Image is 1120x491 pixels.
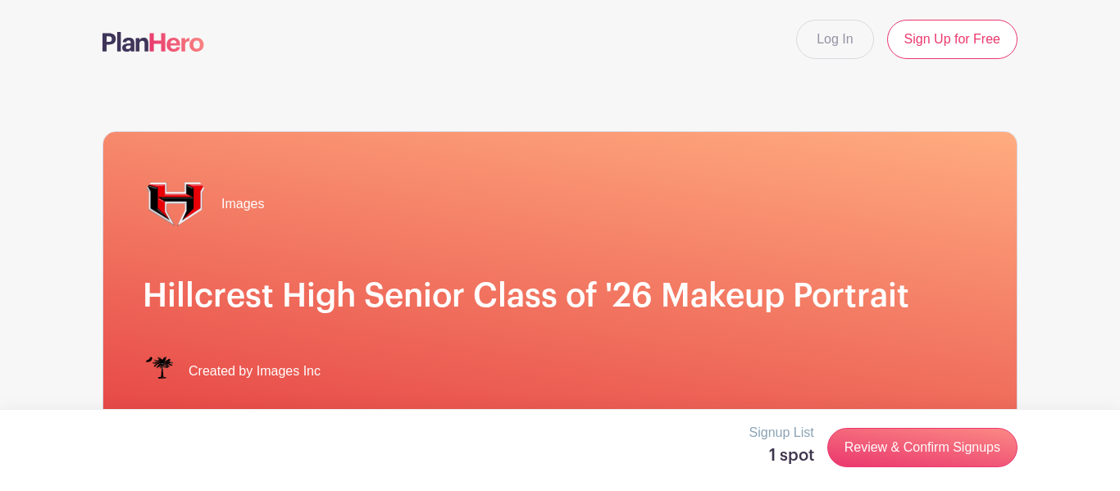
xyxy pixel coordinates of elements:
[143,171,208,237] img: hillcrest%20transp..png
[827,428,1018,467] a: Review & Confirm Signups
[102,32,204,52] img: logo-507f7623f17ff9eddc593b1ce0a138ce2505c220e1c5a4e2b4648c50719b7d32.svg
[189,361,321,381] span: Created by Images Inc
[887,20,1018,59] a: Sign Up for Free
[143,355,175,388] img: IMAGES%20logo%20transparenT%20PNG%20s.png
[796,20,873,59] a: Log In
[749,423,814,443] p: Signup List
[749,446,814,466] h5: 1 spot
[221,194,264,214] span: Images
[143,276,977,316] h1: Hillcrest High Senior Class of '26 Makeup Portrait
